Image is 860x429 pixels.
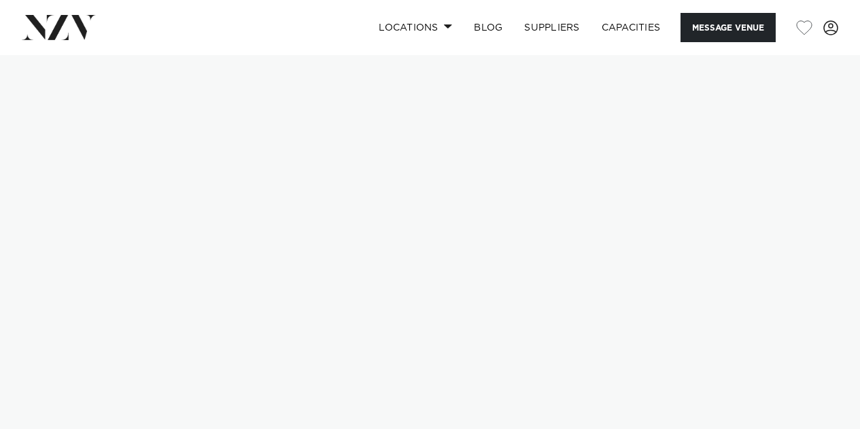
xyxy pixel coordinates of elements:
[22,15,96,39] img: nzv-logo.png
[591,13,672,42] a: Capacities
[463,13,513,42] a: BLOG
[513,13,590,42] a: SUPPLIERS
[368,13,463,42] a: Locations
[681,13,776,42] button: Message Venue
